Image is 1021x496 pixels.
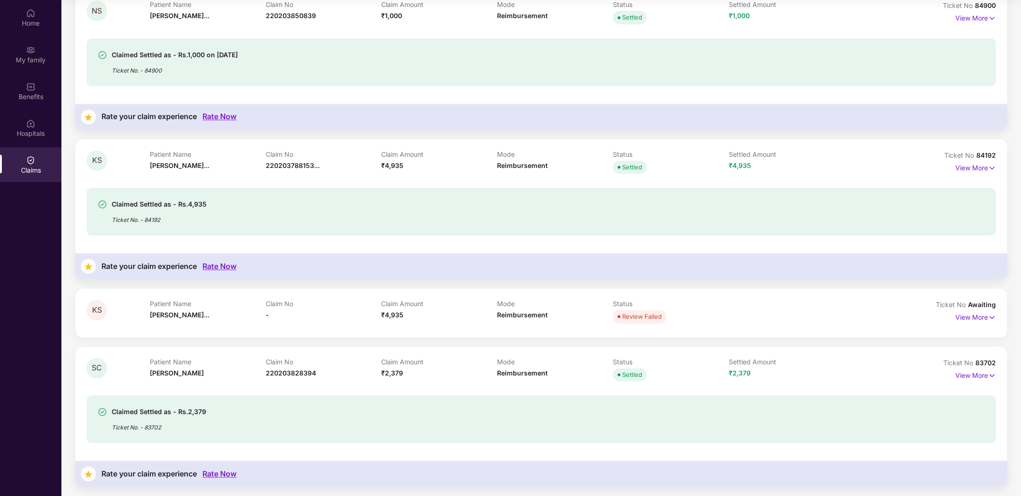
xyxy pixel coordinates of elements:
span: ₹4,935 [381,161,403,169]
span: Ticket No [943,359,975,367]
span: 83702 [975,359,996,367]
div: Settled [622,162,642,172]
span: 84900 [975,1,996,9]
p: Claim No [265,358,381,366]
img: svg+xml;base64,PHN2ZyBpZD0iSG9zcGl0YWxzIiB4bWxucz0iaHR0cDovL3d3dy53My5vcmcvMjAwMC9zdmciIHdpZHRoPS... [26,119,35,128]
p: Status [613,150,729,158]
p: Claim No [265,300,381,308]
span: 220203788153... [265,161,319,169]
p: Patient Name [150,0,266,8]
span: [PERSON_NAME]... [150,12,209,20]
p: View More [955,11,996,23]
span: 84192 [976,151,996,159]
img: svg+xml;base64,PHN2ZyBpZD0iU3VjY2Vzcy0zMngzMiIgeG1sbnM9Imh0dHA6Ly93d3cudzMub3JnLzIwMDAvc3ZnIiB3aW... [98,407,107,416]
img: svg+xml;base64,PHN2ZyB4bWxucz0iaHR0cDovL3d3dy53My5vcmcvMjAwMC9zdmciIHdpZHRoPSIxNyIgaGVpZ2h0PSIxNy... [988,370,996,381]
span: 220203850839 [265,12,316,20]
span: NS [92,7,102,15]
span: ₹4,935 [729,161,751,169]
p: Mode [497,150,613,158]
p: Patient Name [150,300,266,308]
span: ₹1,000 [729,12,750,20]
p: Claim No [265,150,381,158]
p: Settled Amount [729,0,845,8]
div: Claimed Settled as - Rs.1,000 on [DATE] [112,49,238,60]
span: KS [92,156,102,164]
p: Patient Name [150,150,266,158]
div: Rate Now [202,469,236,478]
img: svg+xml;base64,PHN2ZyB4bWxucz0iaHR0cDovL3d3dy53My5vcmcvMjAwMC9zdmciIHdpZHRoPSIzNyIgaGVpZ2h0PSIzNy... [81,109,96,124]
div: Rate your claim experience [101,262,197,271]
img: svg+xml;base64,PHN2ZyB4bWxucz0iaHR0cDovL3d3dy53My5vcmcvMjAwMC9zdmciIHdpZHRoPSIxNyIgaGVpZ2h0PSIxNy... [988,13,996,23]
div: Ticket No. - 84900 [112,60,238,75]
p: Status [613,300,729,308]
span: Reimbursement [497,161,548,169]
div: Rate your claim experience [101,112,197,121]
img: svg+xml;base64,PHN2ZyBpZD0iU3VjY2Vzcy0zMngzMiIgeG1sbnM9Imh0dHA6Ly93d3cudzMub3JnLzIwMDAvc3ZnIiB3aW... [98,50,107,60]
div: Settled [622,13,642,22]
img: svg+xml;base64,PHN2ZyB4bWxucz0iaHR0cDovL3d3dy53My5vcmcvMjAwMC9zdmciIHdpZHRoPSIxNyIgaGVpZ2h0PSIxNy... [988,163,996,173]
div: Ticket No. - 84192 [112,210,207,224]
img: svg+xml;base64,PHN2ZyB3aWR0aD0iMjAiIGhlaWdodD0iMjAiIHZpZXdCb3g9IjAgMCAyMCAyMCIgZmlsbD0ibm9uZSIgeG... [26,45,35,54]
p: Settled Amount [729,150,845,158]
img: svg+xml;base64,PHN2ZyBpZD0iSG9tZSIgeG1sbnM9Imh0dHA6Ly93d3cudzMub3JnLzIwMDAvc3ZnIiB3aWR0aD0iMjAiIG... [26,8,35,18]
p: Claim Amount [381,300,497,308]
span: Reimbursement [497,311,548,319]
img: svg+xml;base64,PHN2ZyBpZD0iU3VjY2Vzcy0zMngzMiIgeG1sbnM9Imh0dHA6Ly93d3cudzMub3JnLzIwMDAvc3ZnIiB3aW... [98,200,107,209]
span: ₹1,000 [381,12,402,20]
span: Ticket No [943,1,975,9]
p: Mode [497,300,613,308]
span: [PERSON_NAME]... [150,161,209,169]
div: Rate Now [202,112,236,121]
span: ₹4,935 [381,311,403,319]
p: Claim Amount [381,150,497,158]
p: View More [955,310,996,322]
p: Claim Amount [381,358,497,366]
span: Reimbursement [497,12,548,20]
div: Rate Now [202,262,236,271]
p: View More [955,161,996,173]
p: Mode [497,0,613,8]
span: [PERSON_NAME] [150,369,204,377]
img: svg+xml;base64,PHN2ZyB4bWxucz0iaHR0cDovL3d3dy53My5vcmcvMjAwMC9zdmciIHdpZHRoPSIxNyIgaGVpZ2h0PSIxNy... [988,312,996,322]
p: Status [613,358,729,366]
span: ₹2,379 [729,369,751,377]
div: Claimed Settled as - Rs.4,935 [112,199,207,210]
span: 220203828394 [265,369,316,377]
div: Review Failed [622,312,662,321]
span: - [265,311,269,319]
span: KS [92,306,102,314]
span: [PERSON_NAME]... [150,311,209,319]
p: Mode [497,358,613,366]
div: Rate your claim experience [101,469,197,478]
span: Ticket No [936,301,968,308]
p: Status [613,0,729,8]
p: Claim Amount [381,0,497,8]
span: Ticket No [944,151,976,159]
p: Claim No [265,0,381,8]
p: View More [955,368,996,381]
span: Awaiting [968,301,996,308]
div: Claimed Settled as - Rs.2,379 [112,406,206,417]
span: SC [92,364,102,372]
p: Settled Amount [729,358,845,366]
img: svg+xml;base64,PHN2ZyBpZD0iQ2xhaW0iIHhtbG5zPSJodHRwOi8vd3d3LnczLm9yZy8yMDAwL3N2ZyIgd2lkdGg9IjIwIi... [26,155,35,165]
img: svg+xml;base64,PHN2ZyBpZD0iQmVuZWZpdHMiIHhtbG5zPSJodHRwOi8vd3d3LnczLm9yZy8yMDAwL3N2ZyIgd2lkdGg9Ij... [26,82,35,91]
img: svg+xml;base64,PHN2ZyB4bWxucz0iaHR0cDovL3d3dy53My5vcmcvMjAwMC9zdmciIHdpZHRoPSIzNyIgaGVpZ2h0PSIzNy... [81,259,96,274]
div: Ticket No. - 83702 [112,417,206,432]
img: svg+xml;base64,PHN2ZyB4bWxucz0iaHR0cDovL3d3dy53My5vcmcvMjAwMC9zdmciIHdpZHRoPSIzNyIgaGVpZ2h0PSIzNy... [81,466,96,481]
span: Reimbursement [497,369,548,377]
div: Settled [622,370,642,379]
p: Patient Name [150,358,266,366]
span: ₹2,379 [381,369,403,377]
